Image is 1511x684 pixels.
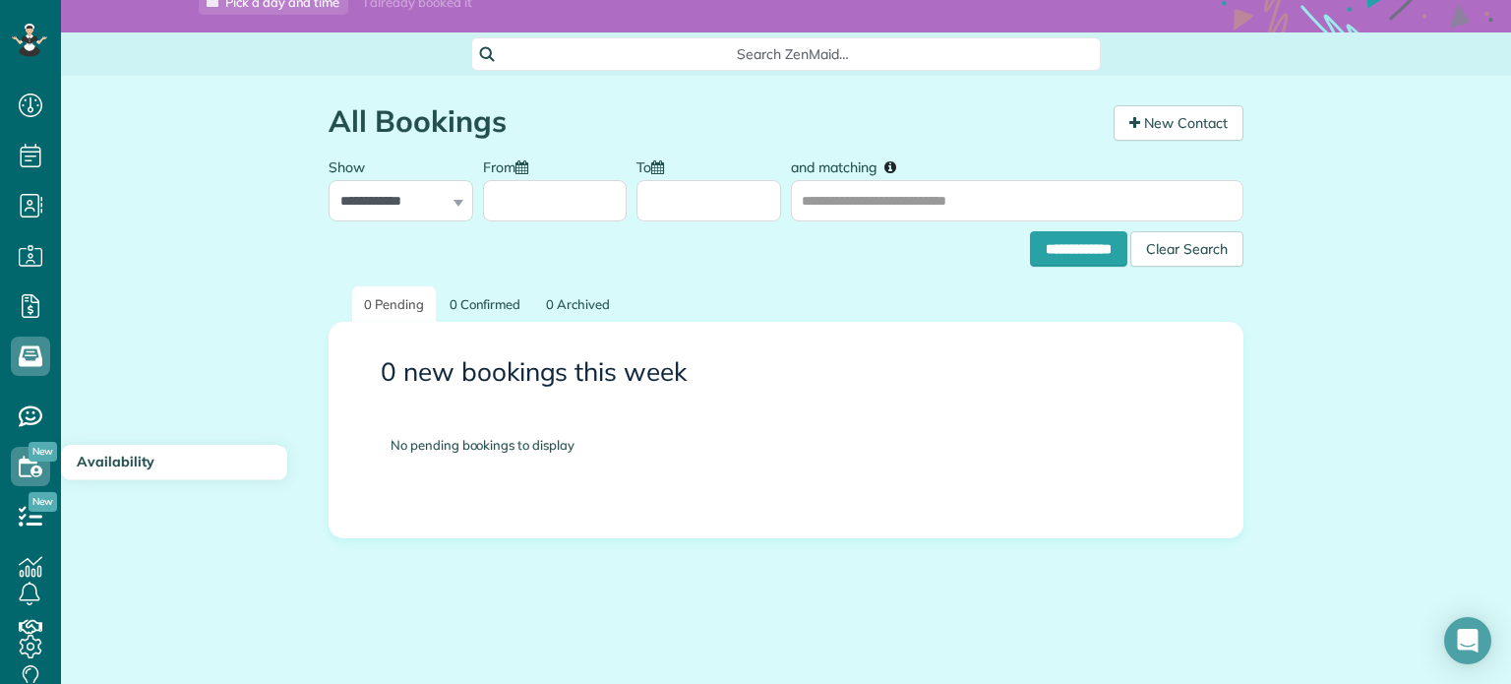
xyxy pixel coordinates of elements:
[636,148,674,184] label: To
[1444,617,1491,664] div: Open Intercom Messenger
[791,148,910,184] label: and matching
[1114,105,1243,141] a: New Contact
[29,442,57,462] span: New
[329,105,1099,138] h1: All Bookings
[29,492,57,512] span: New
[534,286,622,323] a: 0 Archived
[381,358,1191,387] h3: 0 new bookings this week
[361,406,1211,484] div: No pending bookings to display
[1130,231,1243,267] div: Clear Search
[483,148,538,184] label: From
[77,453,154,470] span: Availability
[352,286,436,323] a: 0 Pending
[438,286,533,323] a: 0 Confirmed
[1130,235,1243,251] a: Clear Search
